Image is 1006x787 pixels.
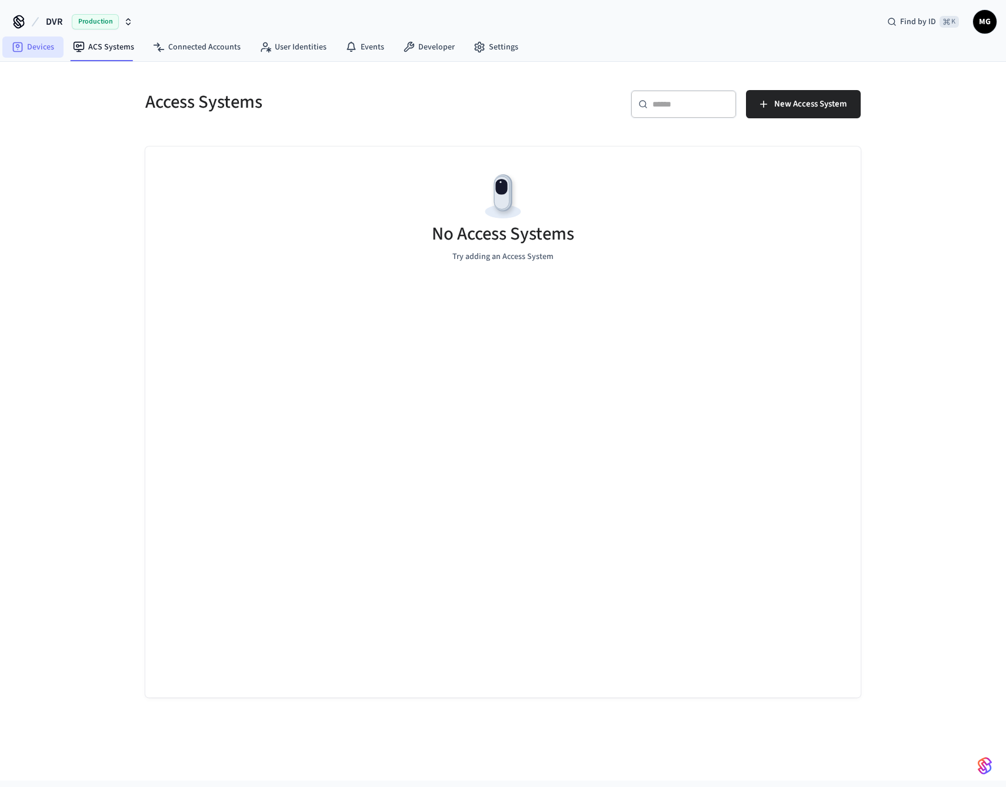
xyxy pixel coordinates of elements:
[72,14,119,29] span: Production
[978,756,992,775] img: SeamLogoGradient.69752ec5.svg
[878,11,968,32] div: Find by ID⌘ K
[250,36,336,58] a: User Identities
[452,251,554,263] p: Try adding an Access System
[464,36,528,58] a: Settings
[900,16,936,28] span: Find by ID
[2,36,64,58] a: Devices
[477,170,529,223] img: Devices Empty State
[336,36,394,58] a: Events
[394,36,464,58] a: Developer
[432,222,574,246] h5: No Access Systems
[144,36,250,58] a: Connected Accounts
[774,97,847,112] span: New Access System
[974,11,995,32] span: MG
[746,90,861,118] button: New Access System
[46,15,62,29] span: DVR
[973,10,997,34] button: MG
[940,16,959,28] span: ⌘ K
[64,36,144,58] a: ACS Systems
[145,90,496,114] h5: Access Systems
